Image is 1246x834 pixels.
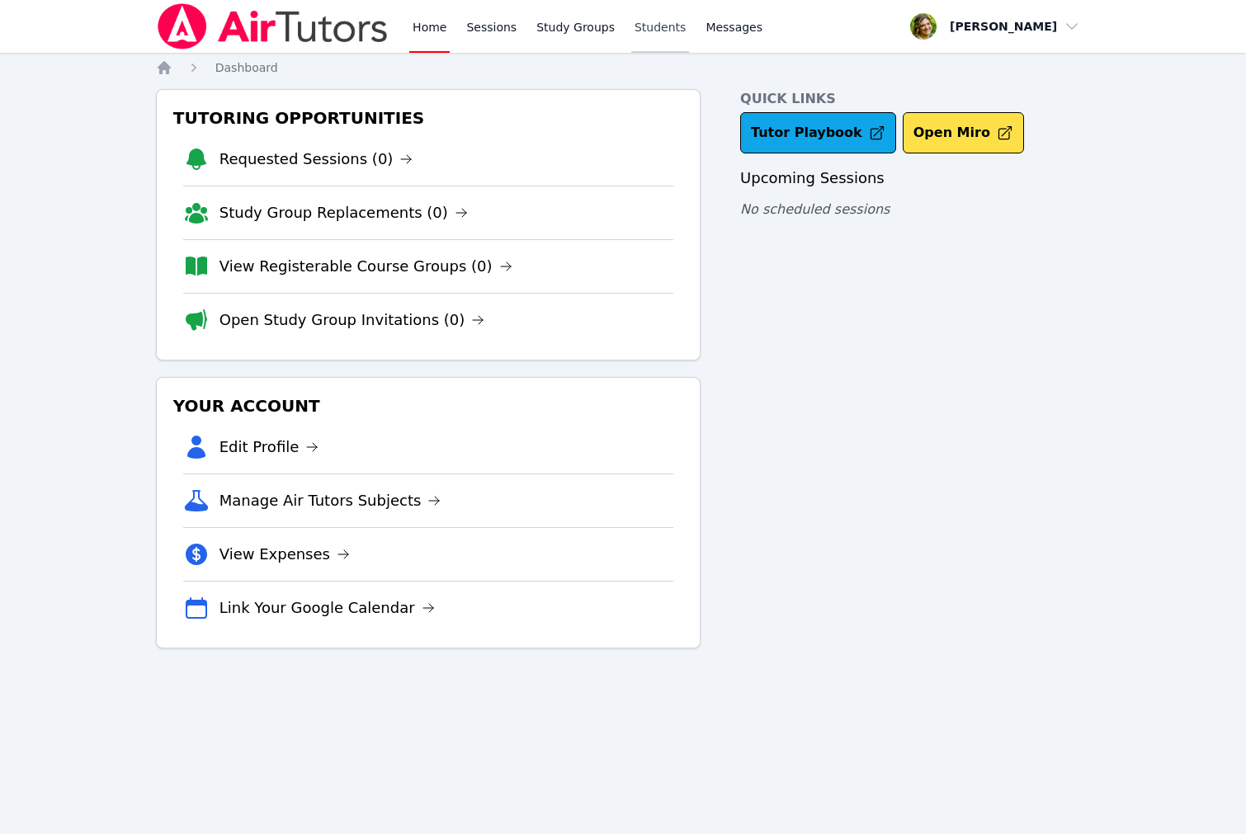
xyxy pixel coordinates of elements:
[740,167,1090,190] h3: Upcoming Sessions
[219,489,441,512] a: Manage Air Tutors Subjects
[215,61,278,74] span: Dashboard
[219,148,413,171] a: Requested Sessions (0)
[219,201,468,224] a: Study Group Replacements (0)
[706,19,762,35] span: Messages
[156,3,389,49] img: Air Tutors
[219,436,319,459] a: Edit Profile
[903,112,1024,153] button: Open Miro
[170,391,687,421] h3: Your Account
[219,596,435,620] a: Link Your Google Calendar
[219,543,350,566] a: View Expenses
[740,112,896,153] a: Tutor Playbook
[215,59,278,76] a: Dashboard
[170,103,687,133] h3: Tutoring Opportunities
[219,309,485,332] a: Open Study Group Invitations (0)
[740,201,890,217] span: No scheduled sessions
[219,255,512,278] a: View Registerable Course Groups (0)
[156,59,1091,76] nav: Breadcrumb
[740,89,1090,109] h4: Quick Links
